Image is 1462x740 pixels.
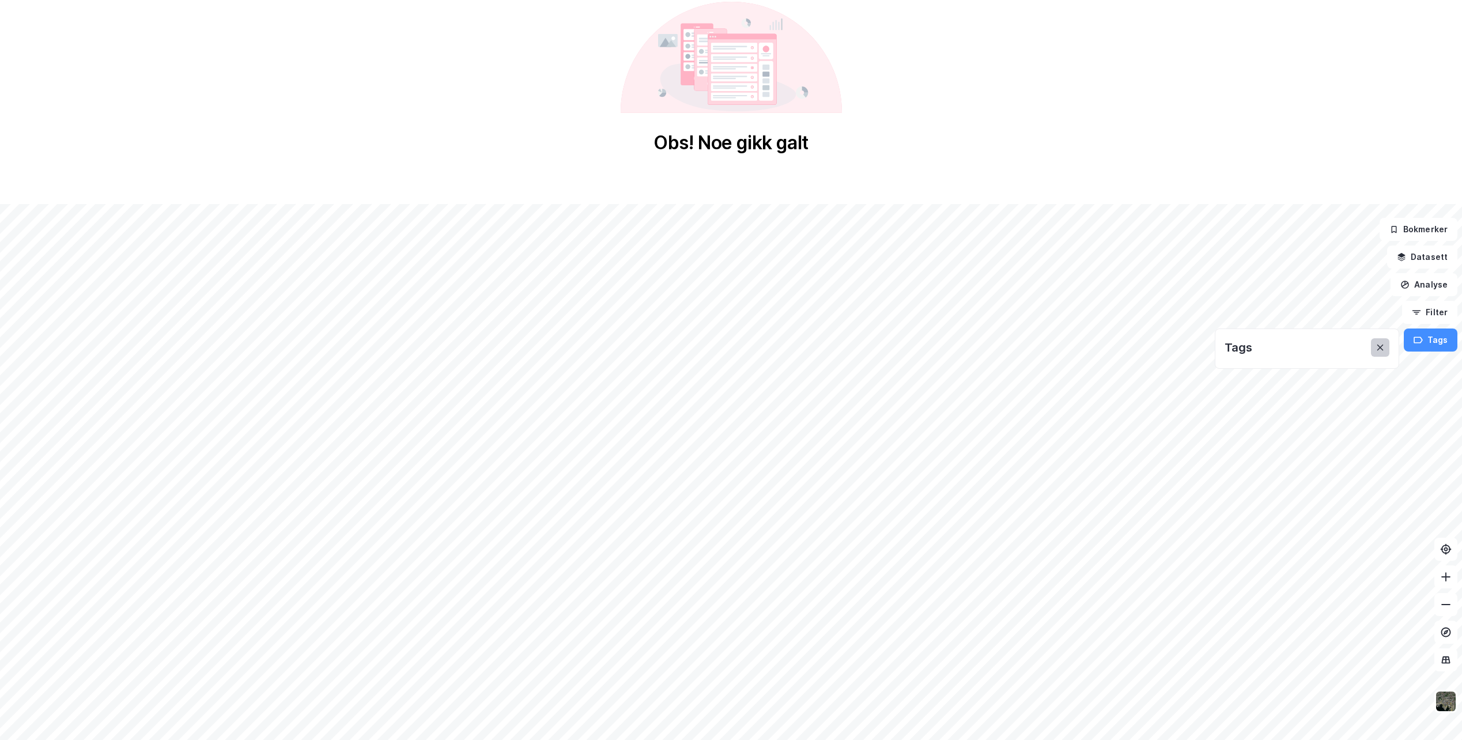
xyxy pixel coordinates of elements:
button: Bokmerker [1380,218,1457,241]
div: Kontrollprogram for chat [1404,685,1462,740]
button: Filter [1402,301,1457,324]
button: Analyse [1391,273,1457,296]
button: Datasett [1387,246,1457,269]
iframe: Chat Widget [1404,685,1462,740]
div: Tags [1225,338,1252,357]
button: Tags [1404,329,1457,352]
div: Obs! Noe gikk galt [653,131,809,154]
